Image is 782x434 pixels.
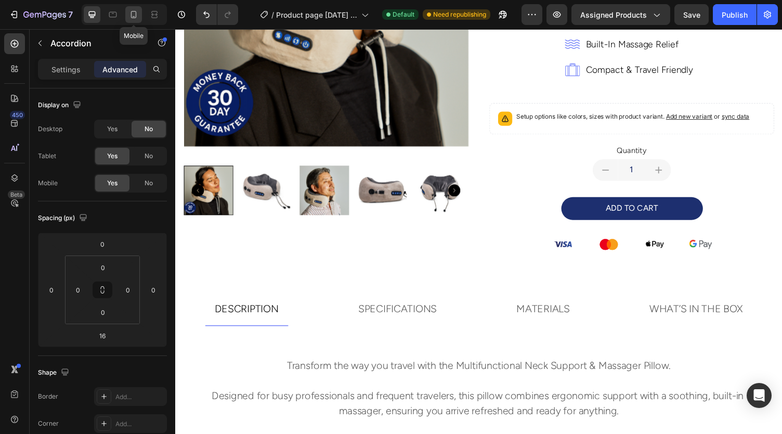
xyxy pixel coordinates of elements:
div: Desktop [38,124,62,134]
span: Need republishing [433,10,486,19]
input: 0px [93,304,113,320]
button: Publish [713,4,757,25]
span: No [145,151,153,161]
button: Assigned Products [571,4,670,25]
div: Shape [38,366,71,380]
span: Product page [DATE] design [276,9,357,20]
input: 0px [120,282,136,298]
p: SPECIFICATIONS [188,276,269,299]
div: Corner [38,419,59,428]
div: ADD TO CART [442,177,497,192]
button: increment [484,134,510,156]
p: Advanced [102,64,138,75]
img: gempages_552430879104828215-3ffef36c-cda1-4dcd-8313-f9aac973ea81.png [433,213,459,230]
p: 7 [68,8,73,21]
button: decrement [429,134,455,156]
button: 7 [4,4,77,25]
div: Tablet [38,151,56,161]
div: Border [38,392,58,401]
p: WHAT’S IN THE BOX [488,276,584,299]
div: Add... [115,392,164,402]
span: Yes [107,178,118,188]
input: l [92,328,113,343]
img: gempages_552430879104828215-d24f1454-989f-4d45-8e1c-7770a66066ec.png [387,213,410,229]
p: MATERIALS [351,276,406,299]
div: Mobile [38,178,58,188]
div: Open Intercom Messenger [747,383,772,408]
span: / [271,9,274,20]
p: DESCRIPTION [41,276,106,299]
div: Publish [722,9,748,20]
p: Accordion [50,37,139,49]
input: 0px [70,282,86,298]
span: Add new variant [504,86,552,94]
div: 450 [10,111,25,119]
span: Assigned Products [580,9,647,20]
p: Settings [51,64,81,75]
p: compact & travel friendly [422,30,532,53]
span: or [552,86,590,94]
button: Carousel Next Arrow [280,160,293,172]
div: Spacing (px) [38,211,89,225]
img: gempages_552430879104828215-90e8e45f-cfe2-4ad8-859d-20d703dbab41.png [481,213,504,229]
iframe: Design area [175,29,782,434]
input: 0px [93,260,113,275]
div: Display on [38,98,83,112]
div: Beta [8,190,25,199]
div: Add... [115,419,164,429]
span: Default [393,10,414,19]
span: No [145,124,153,134]
button: Save [674,4,709,25]
p: built-in massage relief [422,4,517,27]
img: gempages_552430879104828215-8f8dd938-a02e-4e4c-b684-5189d98f9e72.png [528,216,552,226]
button: ADD TO CART [397,173,542,196]
div: Undo/Redo [196,4,238,25]
span: Yes [107,151,118,161]
span: Yes [107,124,118,134]
span: Save [683,10,700,19]
span: sync data [562,86,590,94]
span: No [145,178,153,188]
input: quantity [455,134,484,156]
div: Quantity [323,119,616,132]
p: Setup options like colors, sizes with product variant. [350,85,590,95]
